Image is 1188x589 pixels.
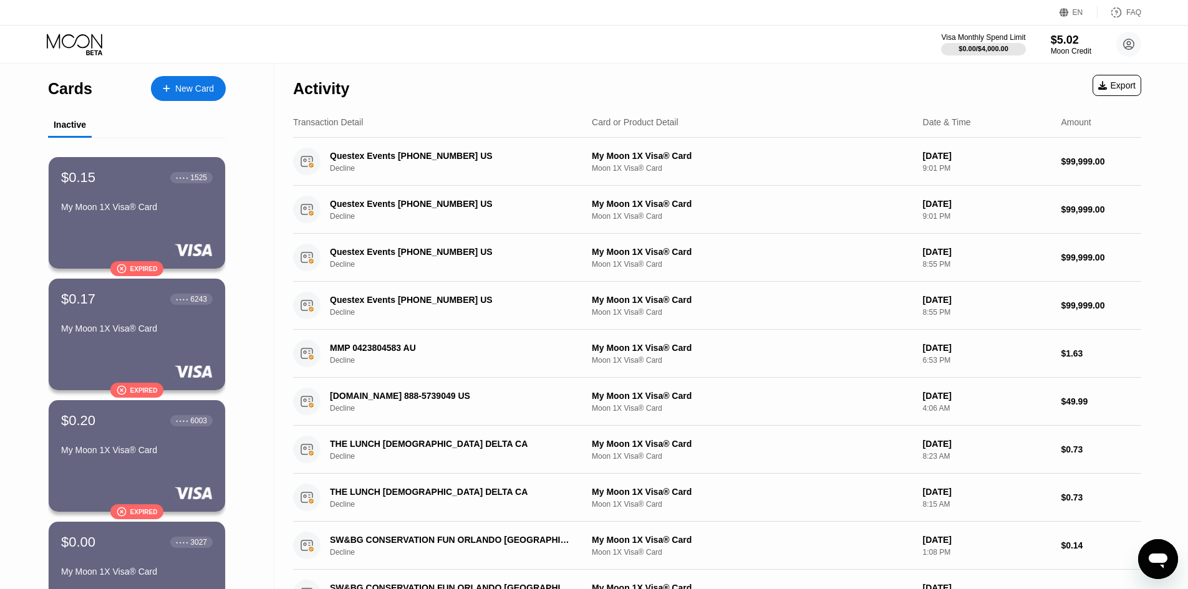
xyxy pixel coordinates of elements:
[330,535,572,545] div: SW&BG CONSERVATION FUN ORLANDO [GEOGRAPHIC_DATA]
[330,260,590,269] div: Decline
[592,404,913,413] div: Moon 1X Visa® Card
[592,452,913,461] div: Moon 1X Visa® Card
[1061,300,1141,310] div: $99,999.00
[1061,492,1141,502] div: $0.73
[176,297,188,301] div: ● ● ● ●
[190,538,207,547] div: 3027
[1051,34,1091,47] div: $5.02
[1061,540,1141,550] div: $0.14
[592,343,913,353] div: My Moon 1X Visa® Card
[117,264,127,274] div: 
[330,151,572,161] div: Questex Events [PHONE_NUMBER] US
[923,117,971,127] div: Date & Time
[1061,444,1141,454] div: $0.73
[330,212,590,221] div: Decline
[54,120,86,130] div: Inactive
[130,509,158,515] div: Expired
[293,186,1141,234] div: Questex Events [PHONE_NUMBER] USDeclineMy Moon 1X Visa® CardMoon 1X Visa® Card[DATE]9:01 PM$99,99...
[330,295,572,305] div: Questex Events [PHONE_NUMBER] US
[330,439,572,449] div: THE LUNCH [DEMOGRAPHIC_DATA] DELTA CA
[61,291,95,307] div: $0.17
[959,45,1008,52] div: $0.00 / $4,000.00
[293,330,1141,378] div: MMP 0423804583 AUDeclineMy Moon 1X Visa® CardMoon 1X Visa® Card[DATE]6:53 PM$1.63
[1098,80,1136,90] div: Export
[923,548,1051,557] div: 1:08 PM
[130,266,158,272] div: Expired
[1061,117,1091,127] div: Amount
[49,279,225,390] div: $0.17● ● ● ●6243My Moon 1X Visa® CardExpired
[330,500,590,509] div: Decline
[592,151,913,161] div: My Moon 1X Visa® Card
[592,487,913,497] div: My Moon 1X Visa® Card
[293,234,1141,282] div: Questex Events [PHONE_NUMBER] USDeclineMy Moon 1X Visa® CardMoon 1X Visa® Card[DATE]8:55 PM$99,99...
[330,247,572,257] div: Questex Events [PHONE_NUMBER] US
[61,202,213,212] div: My Moon 1X Visa® Card
[293,117,363,127] div: Transaction Detail
[923,535,1051,545] div: [DATE]
[923,199,1051,209] div: [DATE]
[923,343,1051,353] div: [DATE]
[48,80,92,98] div: Cards
[49,400,225,512] div: $0.20● ● ● ●6003My Moon 1X Visa® CardExpired
[151,76,226,101] div: New Card
[592,356,913,365] div: Moon 1X Visa® Card
[923,500,1051,509] div: 8:15 AM
[592,500,913,509] div: Moon 1X Visa® Card
[117,507,127,517] div: 
[61,413,95,429] div: $0.20
[592,548,913,557] div: Moon 1X Visa® Card
[330,356,590,365] div: Decline
[190,416,207,425] div: 6003
[190,173,207,182] div: 1525
[592,535,913,545] div: My Moon 1X Visa® Card
[61,567,213,577] div: My Moon 1X Visa® Card
[293,80,349,98] div: Activity
[941,33,1025,42] div: Visa Monthly Spend Limit
[176,176,188,180] div: ● ● ● ●
[923,308,1051,317] div: 8:55 PM
[117,385,127,396] div: 
[1093,75,1141,96] div: Export
[61,170,95,186] div: $0.15
[923,151,1051,161] div: [DATE]
[923,295,1051,305] div: [DATE]
[190,295,207,304] div: 6243
[923,356,1051,365] div: 6:53 PM
[923,260,1051,269] div: 8:55 PM
[61,323,213,333] div: My Moon 1X Visa® Card
[592,295,913,305] div: My Moon 1X Visa® Card
[293,282,1141,330] div: Questex Events [PHONE_NUMBER] USDeclineMy Moon 1X Visa® CardMoon 1X Visa® Card[DATE]8:55 PM$99,99...
[923,164,1051,173] div: 9:01 PM
[49,157,225,269] div: $0.15● ● ● ●1525My Moon 1X Visa® CardExpired
[293,378,1141,426] div: [DOMAIN_NAME] 888-5739049 USDeclineMy Moon 1X Visa® CardMoon 1X Visa® Card[DATE]4:06 AM$49.99
[1051,47,1091,55] div: Moon Credit
[923,452,1051,461] div: 8:23 AM
[1060,6,1098,19] div: EN
[592,260,913,269] div: Moon 1X Visa® Card
[1138,539,1178,579] iframe: Button to launch messaging window
[592,439,913,449] div: My Moon 1X Visa® Card
[330,548,590,557] div: Decline
[330,391,572,401] div: [DOMAIN_NAME] 888-5739049 US
[293,474,1141,522] div: THE LUNCH [DEMOGRAPHIC_DATA] DELTA CADeclineMy Moon 1X Visa® CardMoon 1X Visa® Card[DATE]8:15 AM$...
[923,487,1051,497] div: [DATE]
[175,84,214,94] div: New Card
[1061,156,1141,166] div: $99,999.00
[592,391,913,401] div: My Moon 1X Visa® Card
[330,452,590,461] div: Decline
[330,164,590,173] div: Decline
[592,199,913,209] div: My Moon 1X Visa® Card
[330,404,590,413] div: Decline
[592,117,679,127] div: Card or Product Detail
[130,387,158,394] div: Expired
[923,212,1051,221] div: 9:01 PM
[1061,348,1141,358] div: $1.63
[941,33,1025,55] div: Visa Monthly Spend Limit$0.00/$4,000.00
[176,540,188,544] div: ● ● ● ●
[330,343,572,353] div: MMP 0423804583 AU
[1126,8,1141,17] div: FAQ
[923,439,1051,449] div: [DATE]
